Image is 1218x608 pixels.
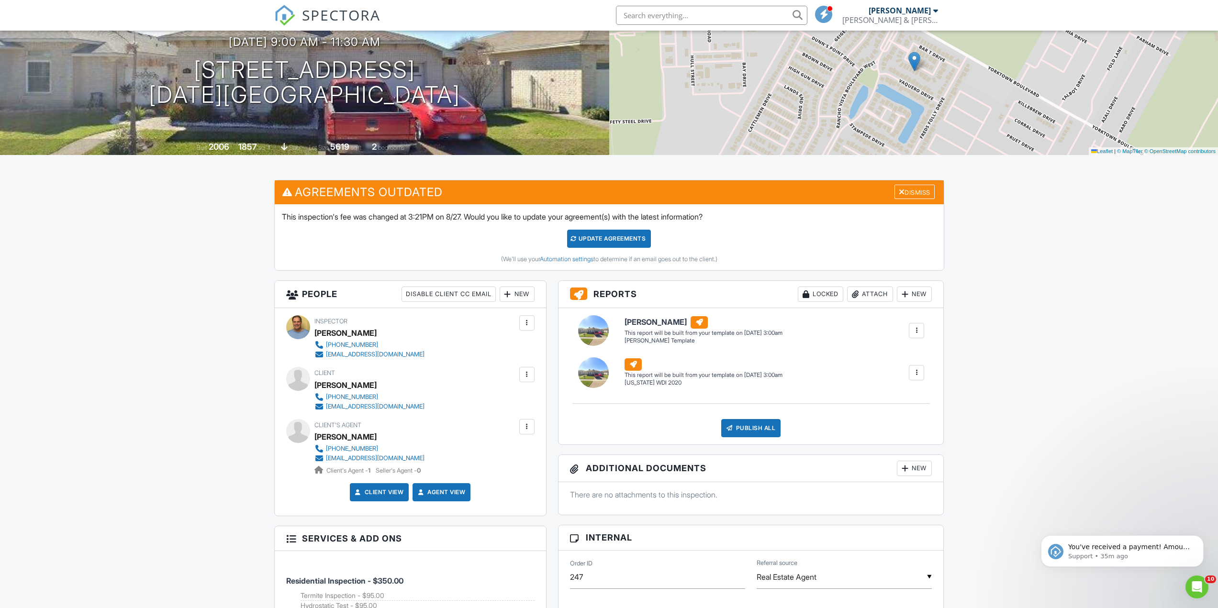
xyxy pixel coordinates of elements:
div: 1857 [238,142,257,152]
a: [EMAIL_ADDRESS][DOMAIN_NAME] [314,402,425,411]
span: sq.ft. [351,144,363,151]
div: [EMAIL_ADDRESS][DOMAIN_NAME] [326,454,425,462]
div: 2006 [209,142,229,152]
span: bedrooms [378,144,404,151]
div: This report will be built from your template on [DATE] 3:00am [625,371,782,379]
span: 10 [1205,575,1216,583]
span: Client's Agent [314,421,361,429]
div: [PHONE_NUMBER] [326,393,378,401]
a: [EMAIL_ADDRESS][DOMAIN_NAME] [314,350,425,359]
div: 2 [372,142,377,152]
span: Residential Inspection - $350.00 [286,576,403,586]
div: [PHONE_NUMBER] [326,445,378,453]
h1: [STREET_ADDRESS] [DATE][GEOGRAPHIC_DATA] [149,57,460,108]
h3: Internal [559,525,944,550]
div: Dismiss [894,185,935,199]
div: This report will be built from your template on [DATE] 3:00am [625,329,782,337]
a: SPECTORA [274,13,380,33]
div: Locked [798,287,843,302]
a: [PHONE_NUMBER] [314,444,425,453]
div: [PERSON_NAME] Template [625,337,782,345]
div: This inspection's fee was changed at 3:21PM on 8/27. Would you like to update your agreement(s) w... [275,204,944,270]
p: There are no attachments to this inspection. [570,489,932,500]
div: Brooks & Brooks Inspections [842,15,938,25]
h3: Agreements Outdated [275,180,944,204]
iframe: Intercom live chat [1185,575,1208,598]
a: Automation settings [540,255,593,263]
h3: Additional Documents [559,455,944,482]
div: Publish All [721,419,781,437]
h3: People [275,281,546,308]
div: New [500,287,535,302]
a: Leaflet [1091,148,1113,154]
span: Built [197,144,207,151]
span: slab [289,144,300,151]
div: [PERSON_NAME] [314,326,377,340]
div: [EMAIL_ADDRESS][DOMAIN_NAME] [326,351,425,358]
label: Order ID [570,559,592,568]
h6: [PERSON_NAME] [625,316,782,329]
span: Inspector [314,318,347,325]
div: New [897,461,932,476]
a: [PHONE_NUMBER] [314,392,425,402]
span: sq. ft. [258,144,272,151]
div: Disable Client CC Email [402,287,496,302]
div: [US_STATE] WDI 2020 [625,379,782,387]
h3: [DATE] 9:00 am - 11:30 am [229,35,380,48]
span: SPECTORA [302,5,380,25]
a: © MapTiler [1117,148,1143,154]
span: Seller's Agent - [376,467,421,474]
strong: 1 [368,467,370,474]
a: © OpenStreetMap contributors [1144,148,1216,154]
input: Search everything... [616,6,807,25]
div: [EMAIL_ADDRESS][DOMAIN_NAME] [326,403,425,410]
a: [PERSON_NAME] [314,430,377,444]
h3: Reports [559,281,944,308]
strong: 0 [417,467,421,474]
a: Agent View [416,487,465,497]
div: [PERSON_NAME] [314,378,377,392]
span: | [1114,148,1116,154]
div: New [897,287,932,302]
div: [PERSON_NAME] [869,6,931,15]
div: (We'll use your to determine if an email goes out to the client.) [282,255,937,263]
li: Add on: Termite Inspection [301,591,535,601]
h3: Services & Add ons [275,526,546,551]
iframe: Intercom notifications message [1027,515,1218,582]
img: The Best Home Inspection Software - Spectora [274,5,295,26]
a: [EMAIL_ADDRESS][DOMAIN_NAME] [314,453,425,463]
label: Referral source [757,559,797,567]
a: [PHONE_NUMBER] [314,340,425,350]
span: Lot Size [309,144,329,151]
div: 5619 [330,142,349,152]
span: Client's Agent - [326,467,372,474]
a: Client View [353,487,404,497]
div: [PHONE_NUMBER] [326,341,378,349]
span: Client [314,369,335,376]
div: Attach [847,287,893,302]
div: Update Agreements [567,230,651,248]
img: Marker [908,52,920,71]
